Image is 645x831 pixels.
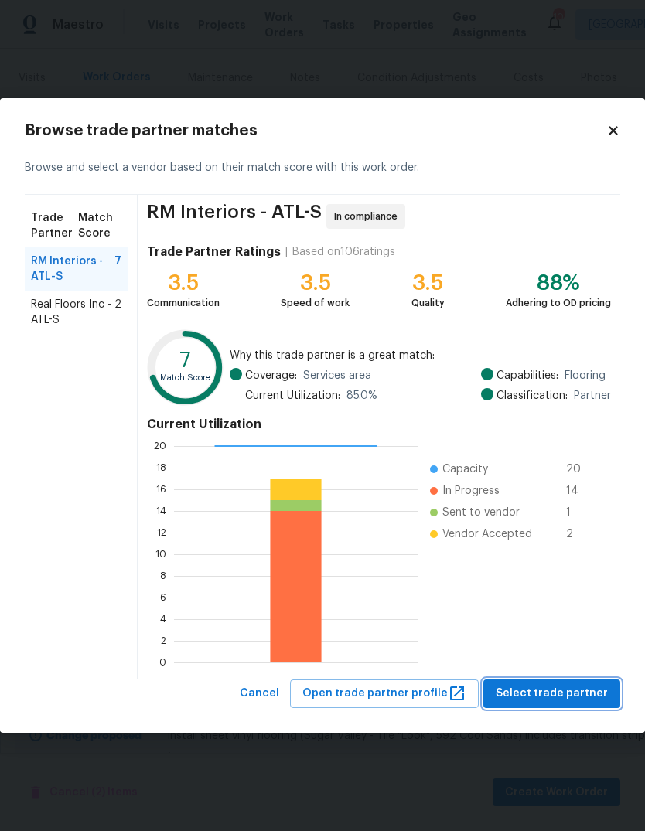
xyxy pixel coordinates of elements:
span: 14 [566,483,591,499]
div: | [281,244,292,260]
span: Coverage: [245,368,297,383]
span: Current Utilization: [245,388,340,404]
span: Sent to vendor [442,505,520,520]
span: In Progress [442,483,500,499]
text: 18 [156,463,166,472]
span: Trade Partner [31,210,78,241]
span: 1 [566,505,591,520]
div: Browse and select a vendor based on their match score with this work order. [25,141,620,195]
button: Cancel [234,679,285,708]
div: 88% [506,275,611,291]
div: Speed of work [281,295,350,311]
span: Vendor Accepted [442,526,532,542]
div: Communication [147,295,220,311]
span: Flooring [565,368,606,383]
span: Open trade partner profile [302,684,466,703]
div: Adhering to OD pricing [506,295,611,311]
span: RM Interiors - ATL-S [147,204,322,229]
h4: Trade Partner Ratings [147,244,281,260]
span: 85.0 % [346,388,377,404]
div: 3.5 [411,275,445,291]
span: Partner [574,388,611,404]
span: RM Interiors - ATL-S [31,254,114,284]
span: 2 [566,526,591,542]
div: Based on 106 ratings [292,244,395,260]
text: 14 [156,506,166,516]
span: Select trade partner [496,684,608,703]
text: 10 [155,550,166,559]
button: Open trade partner profile [290,679,479,708]
span: 2 [114,297,121,328]
span: Classification: [497,388,568,404]
text: 16 [156,485,166,494]
text: 6 [160,593,166,602]
span: Capacity [442,461,488,477]
span: Cancel [240,684,279,703]
text: 0 [159,658,166,667]
div: 3.5 [147,275,220,291]
text: 4 [160,615,166,624]
span: Real Floors Inc - ATL-S [31,297,114,328]
text: 7 [179,351,191,372]
span: Why this trade partner is a great match: [230,348,611,363]
div: 3.5 [281,275,350,291]
h4: Current Utilization [147,417,611,432]
text: 2 [161,636,166,645]
span: 20 [566,461,591,477]
text: 20 [154,441,166,451]
span: Capabilities: [497,368,558,383]
h2: Browse trade partner matches [25,123,606,138]
text: Match Score [160,373,210,382]
span: 7 [114,254,121,284]
button: Select trade partner [483,679,620,708]
span: Match Score [78,210,121,241]
span: In compliance [334,209,404,224]
text: 12 [157,528,166,537]
div: Quality [411,295,445,311]
text: 8 [160,571,166,581]
span: Services area [303,368,371,383]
